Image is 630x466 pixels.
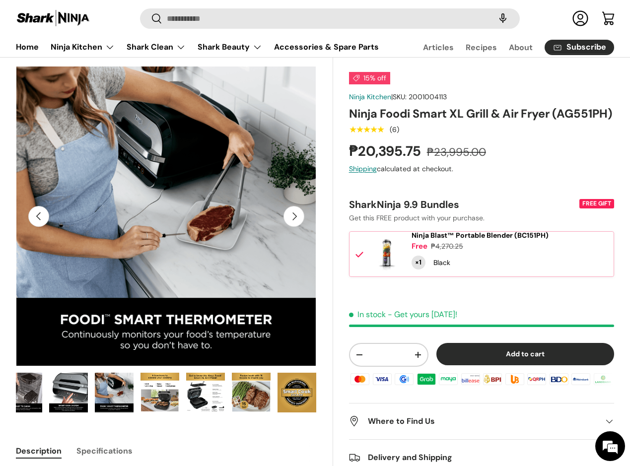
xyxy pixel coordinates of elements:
span: SKU: [393,92,407,101]
img: Ninja Foodi Smart XL Grill & Air Fryer (AG551PH) [49,373,88,412]
a: Ninja Blast™ Portable Blender (BC151PH) [412,231,549,240]
div: Chat with us now [52,56,167,68]
img: master [349,372,371,387]
img: maya [437,372,459,387]
div: Free [412,241,427,252]
img: Shark Ninja Philippines [16,9,90,28]
span: 15% off [349,72,390,84]
div: Quantity [412,256,425,269]
p: - Get yours [DATE]! [388,309,457,320]
img: metrobank [570,372,592,387]
nav: Secondary [399,37,614,57]
s: ₱23,995.00 [427,145,486,159]
span: | [391,92,447,101]
div: calculated at checkout. [349,164,614,174]
a: Ninja Kitchen [349,92,391,101]
h2: Where to Find Us [349,415,598,427]
a: Subscribe [545,40,614,55]
img: Ninja Foodi Smart XL Grill & Air Fryer (AG551PH) [95,373,134,412]
h2: Delivery and Shipping [349,452,598,464]
span: Get this FREE product with your purchase. [349,213,485,222]
div: Minimize live chat window [163,5,187,29]
span: Subscribe [566,44,606,52]
img: Ninja Foodi Smart XL Grill & Air Fryer (AG551PH) [278,373,316,412]
summary: Ninja Kitchen [45,37,121,57]
img: qrph [526,372,548,387]
a: Articles [423,38,454,57]
div: Black [433,258,450,268]
div: ₱4,270.25 [431,241,463,252]
img: ubp [503,372,525,387]
div: SharkNinja 9.9 Bundles [349,198,577,211]
img: bdo [548,372,569,387]
img: Ninja Foodi Smart XL Grill & Air Fryer (AG551PH) [140,373,179,412]
a: Accessories & Spare Parts [274,37,379,57]
a: About [509,38,533,57]
img: Ninja Foodi Smart XL Grill & Air Fryer (AG551PH) [3,373,42,412]
img: visa [371,372,393,387]
button: Description [16,440,62,462]
textarea: Type your message and hit 'Enter' [5,271,189,306]
a: Recipes [466,38,497,57]
img: billease [459,372,481,387]
a: Shipping [349,164,377,173]
img: Ninja Foodi Smart XL Grill & Air Fryer (AG551PH) [232,373,271,412]
summary: Shark Beauty [192,37,268,57]
img: landbank [592,372,614,387]
div: (6) [390,126,399,133]
button: Specifications [76,440,133,462]
button: Add to cart [436,343,614,365]
img: grabpay [415,372,437,387]
strong: ₱20,395.75 [349,142,423,160]
media-gallery: Gallery Viewer [16,66,317,416]
span: ★★★★★ [349,125,384,134]
span: 2001004113 [409,92,447,101]
span: In stock [349,309,386,320]
img: gcash [393,372,415,387]
h1: Ninja Foodi Smart XL Grill & Air Fryer (AG551PH) [349,106,614,121]
summary: Where to Find Us [349,403,614,439]
img: Ninja Foodi Smart XL Grill & Air Fryer (AG551PH) [186,373,225,412]
nav: Primary [16,37,379,57]
span: We're online! [58,125,137,225]
img: bpi [482,372,503,387]
div: FREE GIFT [580,199,614,208]
div: 5.0 out of 5.0 stars [349,125,384,134]
speech-search-button: Search by voice [487,8,519,30]
summary: Shark Clean [121,37,192,57]
a: Home [16,37,39,57]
